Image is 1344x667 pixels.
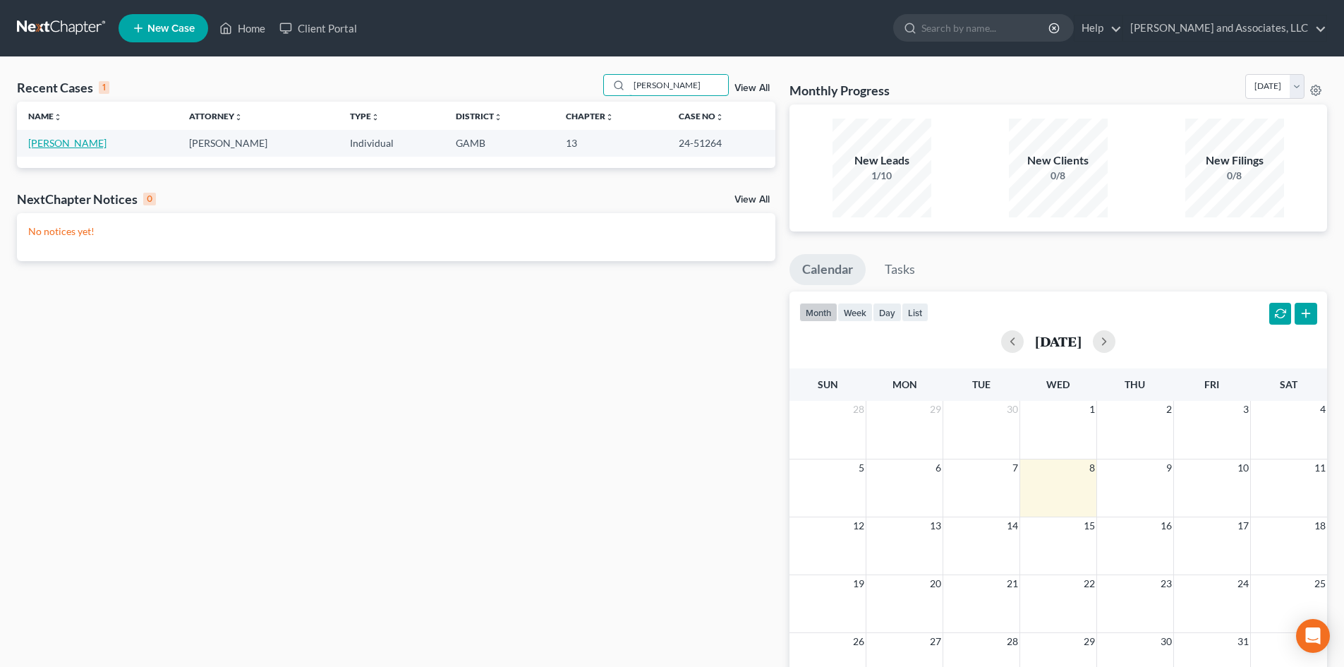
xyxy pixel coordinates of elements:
[1236,575,1250,592] span: 24
[143,193,156,205] div: 0
[629,75,728,95] input: Search by name...
[852,401,866,418] span: 28
[28,137,107,149] a: [PERSON_NAME]
[1313,575,1327,592] span: 25
[921,15,1051,41] input: Search by name...
[852,633,866,650] span: 26
[1009,152,1108,169] div: New Clients
[17,191,156,208] div: NextChapter Notices
[1082,575,1096,592] span: 22
[799,303,837,322] button: month
[734,195,770,205] a: View All
[1125,378,1145,390] span: Thu
[1088,459,1096,476] span: 8
[28,111,62,121] a: Nameunfold_more
[1005,517,1019,534] span: 14
[566,111,614,121] a: Chapterunfold_more
[1009,169,1108,183] div: 0/8
[28,224,764,239] p: No notices yet!
[1005,401,1019,418] span: 30
[1082,633,1096,650] span: 29
[1185,152,1284,169] div: New Filings
[1165,401,1173,418] span: 2
[605,113,614,121] i: unfold_more
[1123,16,1326,41] a: [PERSON_NAME] and Associates, LLC
[147,23,195,34] span: New Case
[555,130,667,156] td: 13
[1159,633,1173,650] span: 30
[1035,334,1082,349] h2: [DATE]
[189,111,243,121] a: Attorneyunfold_more
[667,130,775,156] td: 24-51264
[789,254,866,285] a: Calendar
[1185,169,1284,183] div: 0/8
[1005,575,1019,592] span: 21
[350,111,380,121] a: Typeunfold_more
[1204,378,1219,390] span: Fri
[1005,633,1019,650] span: 28
[928,517,943,534] span: 13
[972,378,991,390] span: Tue
[873,303,902,322] button: day
[934,459,943,476] span: 6
[234,113,243,121] i: unfold_more
[1159,575,1173,592] span: 23
[833,169,931,183] div: 1/10
[272,16,364,41] a: Client Portal
[1165,459,1173,476] span: 9
[1319,401,1327,418] span: 4
[1074,16,1122,41] a: Help
[17,79,109,96] div: Recent Cases
[892,378,917,390] span: Mon
[1046,378,1070,390] span: Wed
[1280,378,1297,390] span: Sat
[928,633,943,650] span: 27
[857,459,866,476] span: 5
[928,575,943,592] span: 20
[818,378,838,390] span: Sun
[1296,619,1330,653] div: Open Intercom Messenger
[1242,401,1250,418] span: 3
[852,575,866,592] span: 19
[456,111,502,121] a: Districtunfold_more
[212,16,272,41] a: Home
[1088,401,1096,418] span: 1
[444,130,555,156] td: GAMB
[928,401,943,418] span: 29
[178,130,339,156] td: [PERSON_NAME]
[1236,517,1250,534] span: 17
[833,152,931,169] div: New Leads
[679,111,724,121] a: Case Nounfold_more
[494,113,502,121] i: unfold_more
[789,82,890,99] h3: Monthly Progress
[339,130,444,156] td: Individual
[1313,459,1327,476] span: 11
[1159,517,1173,534] span: 16
[837,303,873,322] button: week
[902,303,928,322] button: list
[734,83,770,93] a: View All
[1236,633,1250,650] span: 31
[715,113,724,121] i: unfold_more
[371,113,380,121] i: unfold_more
[1236,459,1250,476] span: 10
[1082,517,1096,534] span: 15
[1313,517,1327,534] span: 18
[852,517,866,534] span: 12
[99,81,109,94] div: 1
[1011,459,1019,476] span: 7
[54,113,62,121] i: unfold_more
[872,254,928,285] a: Tasks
